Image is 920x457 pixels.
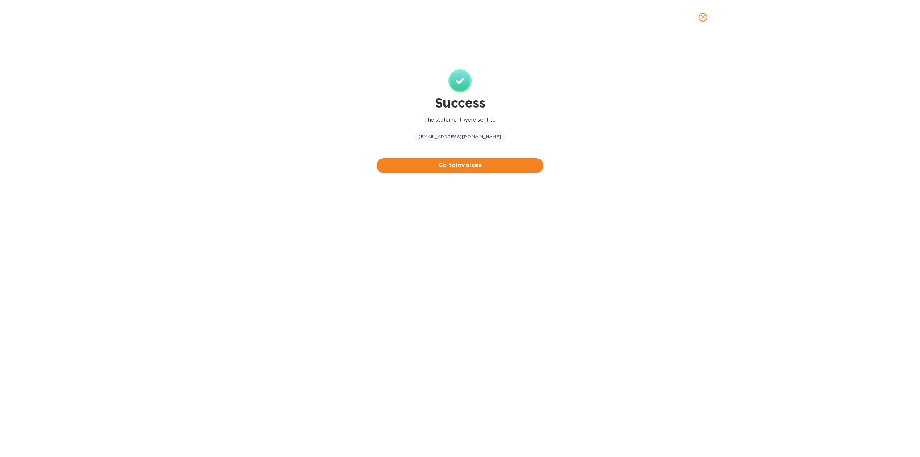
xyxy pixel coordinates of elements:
h1: Success [377,95,543,110]
span: Go to invoices [382,161,538,170]
span: [EMAIL_ADDRESS][DOMAIN_NAME] [419,134,501,139]
button: Go toinvoices [377,158,543,173]
button: close [694,9,712,26]
p: The statement were sent to [377,116,543,124]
